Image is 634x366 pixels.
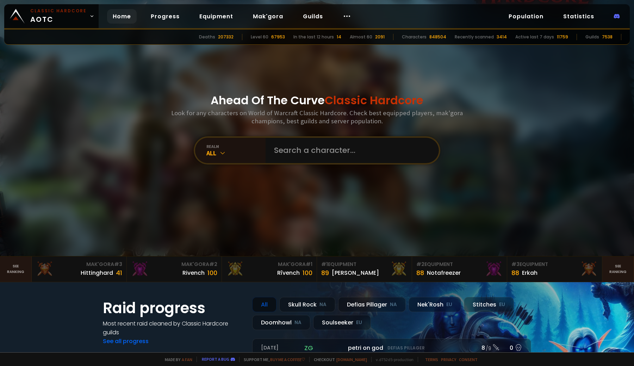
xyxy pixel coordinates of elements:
[459,357,478,362] a: Consent
[585,34,599,40] div: Guilds
[317,256,412,282] a: #1Equipment89[PERSON_NAME]
[325,92,423,108] span: Classic Hardcore
[497,34,507,40] div: 3414
[81,268,113,277] div: Hittinghard
[313,315,371,330] div: Soulseeker
[558,9,600,24] a: Statistics
[279,297,335,312] div: Skull Rock
[429,34,446,40] div: 848504
[32,256,127,282] a: Mak'Gora#3Hittinghard41
[455,34,494,40] div: Recently scanned
[182,357,192,362] a: a fan
[306,261,312,268] span: # 1
[602,34,613,40] div: 7538
[602,256,634,282] a: Seeranking
[270,357,305,362] a: Buy me a coffee
[390,301,397,308] small: NA
[416,268,424,278] div: 88
[251,34,268,40] div: Level 60
[199,34,215,40] div: Deaths
[271,34,285,40] div: 67953
[321,261,328,268] span: # 1
[218,34,234,40] div: 207332
[402,34,427,40] div: Characters
[247,9,289,24] a: Mak'gora
[222,256,317,282] a: Mak'Gora#1Rîvench100
[36,261,122,268] div: Mak'Gora
[194,9,239,24] a: Equipment
[321,261,408,268] div: Equipment
[116,268,122,278] div: 41
[321,268,329,278] div: 89
[252,315,310,330] div: Doomhowl
[511,261,598,268] div: Equipment
[127,256,222,282] a: Mak'Gora#2Rivench100
[206,149,266,157] div: All
[103,297,244,319] h1: Raid progress
[294,319,302,326] small: NA
[409,297,461,312] div: Nek'Rosh
[145,9,185,24] a: Progress
[161,357,192,362] span: Made by
[252,339,531,357] a: [DATE]zgpetri on godDefias Pillager8 /90
[114,261,122,268] span: # 3
[168,109,466,125] h3: Look for any characters on World of Warcraft Classic Hardcore. Check best equipped players, mak'g...
[412,256,507,282] a: #2Equipment88Notafreezer
[511,268,519,278] div: 88
[503,9,549,24] a: Population
[515,34,554,40] div: Active last 7 days
[507,256,602,282] a: #3Equipment88Erkah
[182,268,205,277] div: Rivench
[338,297,406,312] div: Defias Pillager
[441,357,456,362] a: Privacy
[30,8,87,14] small: Classic Hardcore
[309,357,367,362] span: Checkout
[239,357,305,362] span: Support me,
[350,34,372,40] div: Almost 60
[356,319,362,326] small: EU
[211,92,423,109] h1: Ahead Of The Curve
[131,261,217,268] div: Mak'Gora
[557,34,568,40] div: 11759
[107,9,137,24] a: Home
[202,356,229,362] a: Report a bug
[416,261,503,268] div: Equipment
[207,268,217,278] div: 100
[209,261,217,268] span: # 2
[522,268,537,277] div: Erkah
[226,261,312,268] div: Mak'Gora
[375,34,385,40] div: 2091
[511,261,520,268] span: # 3
[270,138,430,163] input: Search a character...
[297,9,329,24] a: Guilds
[277,268,300,277] div: Rîvench
[319,301,327,308] small: NA
[4,4,99,28] a: Classic HardcoreAOTC
[427,268,461,277] div: Notafreezer
[332,268,379,277] div: [PERSON_NAME]
[30,8,87,25] span: AOTC
[416,261,424,268] span: # 2
[446,301,452,308] small: EU
[252,297,276,312] div: All
[464,297,514,312] div: Stitches
[303,268,312,278] div: 100
[337,34,341,40] div: 14
[336,357,367,362] a: [DOMAIN_NAME]
[293,34,334,40] div: In the last 12 hours
[103,319,244,337] h4: Most recent raid cleaned by Classic Hardcore guilds
[206,144,266,149] div: realm
[425,357,438,362] a: Terms
[499,301,505,308] small: EU
[371,357,414,362] span: v. d752d5 - production
[103,337,149,345] a: See all progress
